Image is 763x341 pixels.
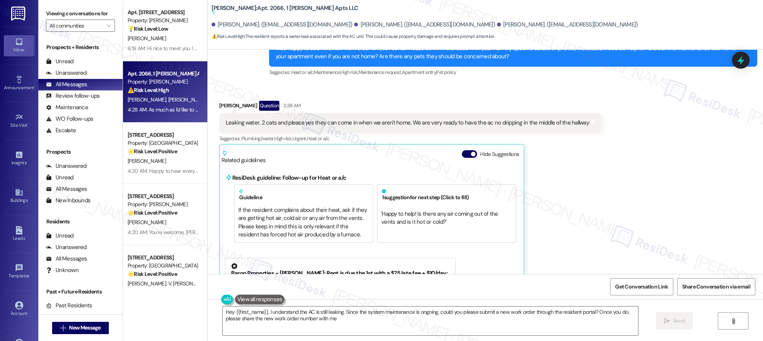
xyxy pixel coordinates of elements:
div: Leaking water, 2 cats and please yes they can come in when we aren't home. We are very ready to h... [226,119,589,127]
strong: 💡 Risk Level: Low [128,25,168,32]
strong: ⚠️ Risk Level: High [128,87,169,93]
span: Plumbing/water , [241,135,274,142]
div: 4:20 AM: Happy to hear everything's all set! If [PERSON_NAME] met your expectations, please reply... [128,167,569,174]
div: Question [259,101,279,110]
div: Tagged as: [219,133,601,144]
span: Heat or a/c [307,135,329,142]
span: High risk , [340,69,358,75]
span: Send [673,317,685,325]
input: All communities [49,20,103,32]
div: [PERSON_NAME]. ([EMAIL_ADDRESS][DOMAIN_NAME]) [354,21,495,29]
div: Residents [38,218,123,226]
strong: 🌟 Risk Level: Positive [128,271,177,277]
b: ResiDesk guideline: Follow-up for Heat or a/c [232,174,346,182]
div: WO Follow-ups [46,115,93,123]
div: Unanswered [46,243,87,251]
img: ResiDesk Logo [11,7,27,21]
a: Inbox [4,35,34,56]
span: • [34,84,35,89]
button: Get Conversation Link [610,278,673,295]
span: Maintenance request , [358,69,402,75]
label: Viewing conversations for [46,8,115,20]
span: Get Conversation Link [615,283,668,291]
div: All Messages [46,80,87,89]
strong: 🌟 Risk Level: Positive [128,148,177,155]
div: Apt. [STREET_ADDRESS] [128,8,199,16]
span: High risk , [274,135,292,142]
i:  [60,325,66,331]
i:  [107,23,111,29]
div: [STREET_ADDRESS] [128,254,199,262]
div: If the resident complains about their heat, ask if they are getting hot air, cold air or any air ... [238,206,369,239]
div: Escalate [46,126,76,134]
a: Leads [4,224,34,244]
span: Maintenance , [314,69,340,75]
button: New Message [52,322,109,334]
label: Hide Suggestions [480,150,519,158]
div: Related guidelines [222,150,266,164]
textarea: Hey {{first_name}}, I understand the AC is still leaking. Since the system maintenance is ongoing... [223,307,638,335]
div: Unread [46,232,74,240]
div: Property: [PERSON_NAME] [128,16,199,25]
div: Tagged as: [269,67,757,78]
div: Maintenance [46,103,88,111]
span: Urgent , [292,135,307,142]
div: [PERSON_NAME]. ([EMAIL_ADDRESS][DOMAIN_NAME]) [212,21,353,29]
div: 4:20 AM: You're welcome, [PERSON_NAME]! [128,229,225,236]
i:  [730,318,736,324]
span: [PERSON_NAME] [128,280,168,287]
div: [STREET_ADDRESS] [128,131,199,139]
span: • [26,159,28,164]
h5: Guideline [238,189,369,201]
button: Send [656,312,693,330]
div: Property: [GEOGRAPHIC_DATA] [128,262,199,270]
div: New Inbounds [46,197,90,205]
div: Unanswered [46,162,87,170]
a: Buildings [4,186,34,207]
div: [PERSON_NAME] [219,101,601,113]
div: Prospects [38,148,123,156]
span: Share Conversation via email [682,283,750,291]
a: Insights • [4,148,34,169]
div: Prospects + Residents [38,43,123,51]
span: V. [PERSON_NAME] [168,280,211,287]
div: Property: [GEOGRAPHIC_DATA] [128,139,199,147]
div: All Messages [46,255,87,263]
div: [STREET_ADDRESS] [128,192,199,200]
div: Unread [46,174,74,182]
span: New Message [69,324,100,332]
a: Account [4,299,34,320]
div: [PERSON_NAME]. ([EMAIL_ADDRESS][DOMAIN_NAME]) [497,21,638,29]
div: Review follow-ups [46,92,100,100]
span: • [28,121,29,127]
span: [PERSON_NAME] [128,96,168,103]
div: Baron Properties - [PERSON_NAME]: Rent is due the 1st with a $75 late fee + $10/day; after-hours ... [231,263,450,319]
div: Unread [46,57,74,66]
a: Site Visit • [4,111,34,131]
div: All Messages [46,185,87,193]
div: Property: [PERSON_NAME] [128,78,199,86]
strong: ⚠️ Risk Level: High [212,33,244,39]
i:  [664,318,670,324]
div: Unanswered [46,69,87,77]
div: Property: [PERSON_NAME] [128,200,199,208]
b: [PERSON_NAME]: Apt. 2066, 1 [PERSON_NAME] Apts LLC [212,4,358,17]
span: Heat or a/c , [291,69,314,75]
div: Unknown [46,266,79,274]
button: Share Conversation via email [677,278,755,295]
div: 3:38 AM [281,102,300,110]
span: : The resident reports a water leak associated with the AC unit. This could cause property damage... [212,33,495,41]
strong: 🌟 Risk Level: Positive [128,209,177,216]
span: [PERSON_NAME] [128,35,166,42]
span: [PERSON_NAME] [168,96,206,103]
div: I'll be happy to submit a new work order on your behalf. Please confirm the issue with your AC. A... [276,44,745,61]
div: Apt. 2066, 1 [PERSON_NAME] Apts LLC [128,70,199,78]
span: Apartment entry , [402,69,436,75]
div: Past + Future Residents [38,288,123,296]
div: 6:19 AM: Hi nice to meet you. I actually have a request I've been meaning to ask management about... [128,45,532,52]
span: Pet policy [436,69,456,75]
span: [PERSON_NAME] [128,219,166,226]
span: [PERSON_NAME] [128,157,166,164]
span: ' Happy to help! Is there any air coming out of the vents and is it hot or cold? ' [381,210,499,226]
h5: 1 suggestion for next step (Click to fill) [381,189,512,201]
